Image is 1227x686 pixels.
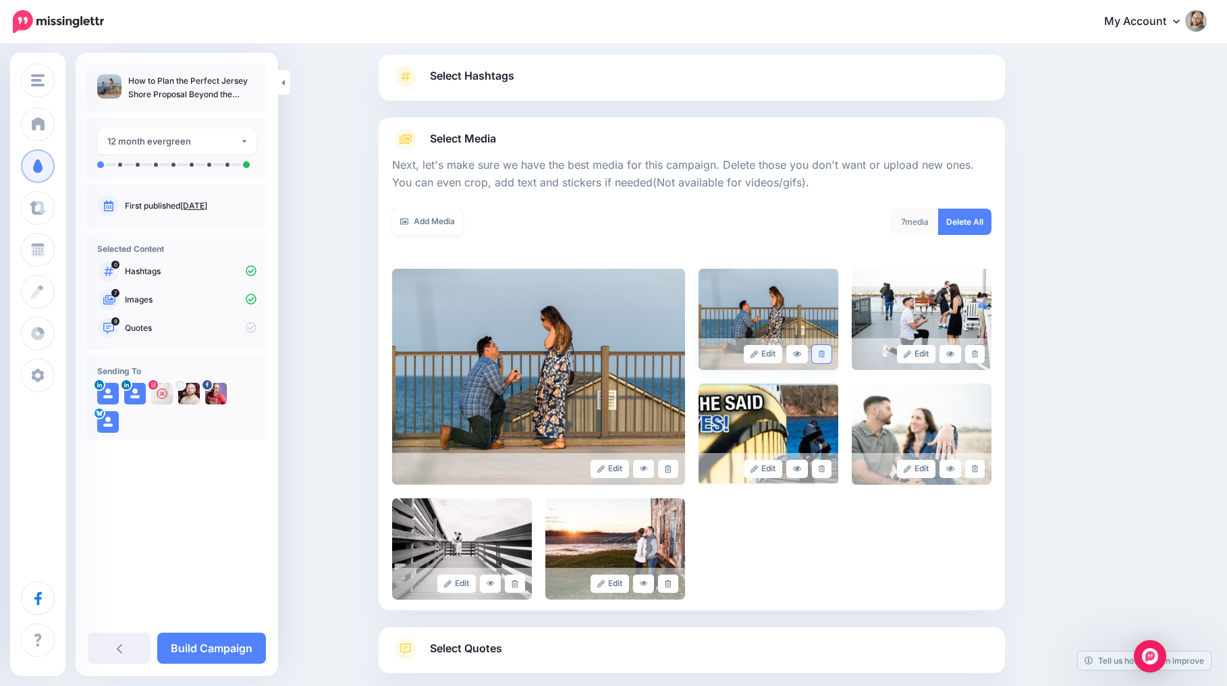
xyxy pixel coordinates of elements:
a: Edit [591,575,629,593]
a: Tell us how we can improve [1078,652,1211,670]
span: 9 [111,317,119,325]
a: Edit [744,345,782,363]
a: [DATE] [180,201,207,211]
div: media [891,209,939,235]
img: abcb7a285163b166edddd13ad0389330_large.jpg [392,269,685,485]
a: My Account [1091,5,1207,38]
h4: Selected Content [97,244,256,254]
a: Delete All [938,209,991,235]
img: Missinglettr [13,10,104,33]
img: user_default_image.png [97,383,119,404]
a: Edit [897,460,935,478]
p: First published [125,200,256,212]
button: 12 month evergreen [97,128,256,155]
span: Select Media [430,130,496,148]
img: abcb7a285163b166edddd13ad0389330_thumb.jpg [97,74,121,99]
span: Select Quotes [430,639,502,658]
a: Select Hashtags [392,65,991,101]
span: 0 [111,261,119,269]
p: Hashtags [125,265,256,278]
a: Edit [744,460,782,478]
a: Edit [591,460,629,478]
img: 293272096_733569317667790_8278646181461342538_n-bsa134236.jpg [205,383,227,404]
div: Select Media [392,150,991,600]
span: 7 [901,217,905,227]
img: menu.png [31,74,45,86]
div: 12 month evergreen [107,134,240,149]
a: Add Media [392,209,463,235]
img: 08bbcbce5dedbcb62d32425691b1c61c_large.jpg [392,498,532,600]
img: b884496f139757d45e870cef0bbada2c_large.jpg [852,269,991,370]
img: 367970769_252280834413667_3871055010744689418_n-bsa134239.jpg [151,383,173,404]
span: Select Hashtags [430,67,514,85]
img: user_default_image.png [124,383,146,404]
p: Quotes [125,322,256,334]
img: 413687af4faa6f934d430003b010e736_large.jpg [852,384,991,485]
img: AAcHTtcBCNpun1ljofrCfxvntSGaKB98Cg21hlB6M2CMCh6FLNZIs96-c-77424.png [178,383,200,404]
img: user_default_image.png [97,411,119,433]
a: Select Media [392,128,991,150]
a: Edit [897,345,935,363]
span: 7 [111,289,119,297]
a: Select Quotes [392,638,991,673]
img: 0a87301bc6ed110a7b5289b202b181de_large.jpg [699,269,838,370]
img: 5e358bbcf2c1df47a6ffb6aa1f83015e_large.jpg [699,384,838,485]
p: How to Plan the Perfect Jersey Shore Proposal Beyond the Boardwalk [128,74,256,101]
div: Open Intercom Messenger [1134,640,1166,672]
img: 347c2222168b7c6e7488d991aaee921e_large.jpg [545,498,685,600]
p: Images [125,294,256,306]
a: Edit [437,575,476,593]
p: Next, let's make sure we have the best media for this campaign. Delete those you don't want or up... [392,157,991,192]
h4: Sending To [97,366,256,376]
